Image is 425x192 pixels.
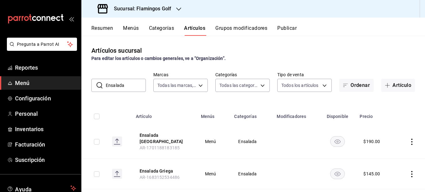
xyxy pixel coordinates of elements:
button: availability-product [330,168,345,179]
th: Precio [356,104,395,125]
a: Pregunta a Parrot AI [4,45,77,52]
span: Facturación [15,140,76,149]
span: Menú [15,79,76,87]
span: Ensalada [238,172,265,176]
button: Ordenar [339,79,374,92]
span: Menú [205,172,223,176]
span: Pregunta a Parrot AI [17,41,67,48]
span: Menú [205,139,223,144]
button: Publicar [277,25,297,36]
th: Modificadores [273,104,319,125]
span: Configuración [15,94,76,103]
button: Menús [123,25,139,36]
th: Artículo [132,104,197,125]
div: navigation tabs [91,25,425,36]
th: Menús [197,104,231,125]
span: AR-1701188183185 [140,145,180,150]
span: AR-1683152534486 [140,175,180,180]
span: Personal [15,109,76,118]
button: Artículos [184,25,205,36]
div: $ 190.00 [363,138,380,145]
button: Pregunta a Parrot AI [7,38,77,51]
div: $ 145.00 [363,171,380,177]
input: Buscar artículo [106,79,146,92]
button: Artículo [381,79,415,92]
span: Todas las marcas, Sin marca [157,82,196,88]
button: Categorías [149,25,174,36]
div: Artículos sucursal [91,46,142,55]
button: Resumen [91,25,113,36]
button: actions [409,139,415,145]
h3: Sucursal: Flamingos Golf [109,5,171,13]
span: Inventarios [15,125,76,133]
label: Marcas [153,72,208,77]
button: edit-product-location [140,168,190,174]
button: availability-product [330,136,345,147]
th: Disponible [319,104,356,125]
strong: Para editar los artículos o cambios generales, ve a “Organización”. [91,56,226,61]
span: Todos los artículos [281,82,319,88]
th: Categorías [230,104,273,125]
label: Categorías [215,72,270,77]
span: Todas las categorías, Sin categoría [219,82,258,88]
button: actions [409,171,415,177]
button: edit-product-location [140,132,190,145]
span: Suscripción [15,156,76,164]
label: Tipo de venta [277,72,332,77]
button: Grupos modificadores [215,25,267,36]
span: Ayuda [15,184,68,192]
button: open_drawer_menu [69,16,74,21]
span: Ensalada [238,139,265,144]
span: Reportes [15,63,76,72]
